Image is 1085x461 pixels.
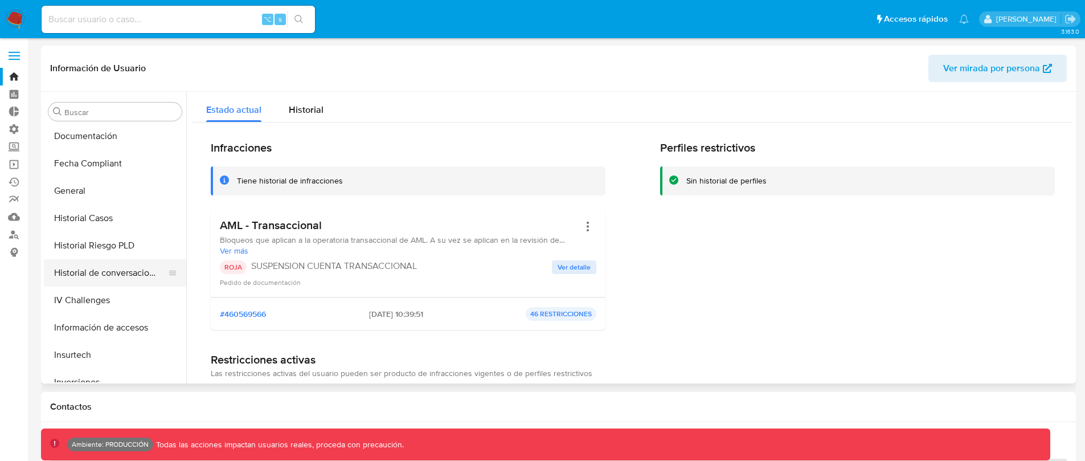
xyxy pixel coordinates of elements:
p: omar.guzman@mercadolibre.com.co [996,14,1061,25]
button: Historial de conversaciones [44,259,177,287]
p: Ambiente: PRODUCCIÓN [72,442,149,447]
button: IV Challenges [44,287,186,314]
h1: Información de Usuario [50,63,146,74]
button: Inversiones [44,369,186,396]
button: Ver mirada por persona [928,55,1067,82]
h1: Contactos [50,401,1067,413]
span: s [279,14,282,25]
button: Información de accesos [44,314,186,341]
button: General [44,177,186,205]
input: Buscar [64,107,177,117]
a: Notificaciones [959,14,969,24]
p: Todas las acciones impactan usuarios reales, proceda con precaución. [153,439,404,450]
button: Documentación [44,123,186,150]
button: Insurtech [44,341,186,369]
button: search-icon [287,11,310,27]
a: Salir [1064,13,1076,25]
button: Historial Casos [44,205,186,232]
button: Buscar [53,107,62,116]
button: Historial Riesgo PLD [44,232,186,259]
button: Fecha Compliant [44,150,186,177]
span: ⌥ [263,14,272,25]
input: Buscar usuario o caso... [42,12,315,27]
span: Ver mirada por persona [943,55,1040,82]
span: Accesos rápidos [884,13,948,25]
